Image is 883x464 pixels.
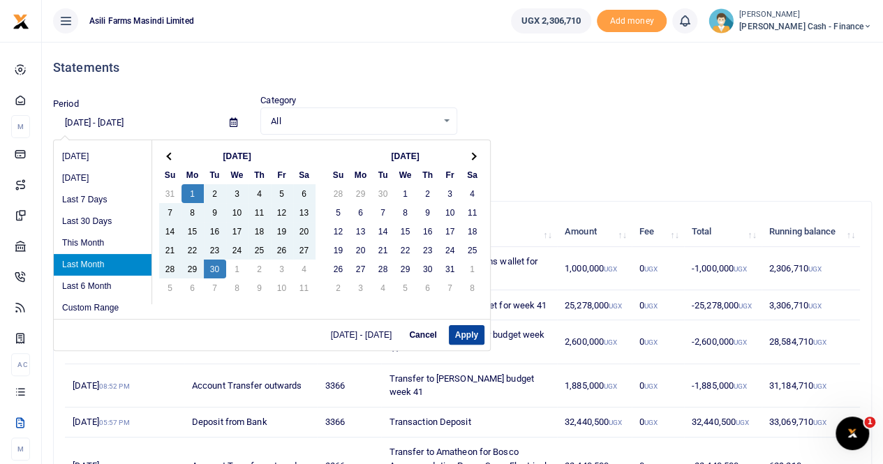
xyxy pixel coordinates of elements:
[372,260,394,278] td: 28
[394,165,417,184] th: We
[65,407,184,437] td: [DATE]
[403,325,443,345] button: Cancel
[181,278,204,297] td: 6
[159,165,181,184] th: Su
[327,260,350,278] td: 26
[644,338,658,346] small: UGX
[739,9,872,21] small: [PERSON_NAME]
[632,320,684,364] td: 0
[813,382,826,390] small: UGX
[327,184,350,203] td: 28
[557,247,632,290] td: 1,000,000
[248,278,271,297] td: 9
[271,222,293,241] td: 19
[632,407,684,437] td: 0
[54,189,151,211] li: Last 7 Days
[604,338,617,346] small: UGX
[327,278,350,297] td: 2
[461,222,484,241] td: 18
[417,241,439,260] td: 23
[762,290,860,320] td: 3,306,710
[461,184,484,203] td: 4
[684,217,762,247] th: Total: activate to sort column ascending
[159,260,181,278] td: 28
[644,382,658,390] small: UGX
[204,241,226,260] td: 23
[293,222,316,241] td: 20
[736,419,749,426] small: UGX
[439,203,461,222] td: 10
[632,217,684,247] th: Fee: activate to sort column ascending
[54,232,151,254] li: This Month
[813,419,826,426] small: UGX
[181,241,204,260] td: 22
[226,278,248,297] td: 8
[159,222,181,241] td: 14
[684,364,762,407] td: -1,885,000
[54,211,151,232] li: Last 30 Days
[327,222,350,241] td: 12
[184,364,318,407] td: Account Transfer outwards
[271,184,293,203] td: 5
[461,165,484,184] th: Sa
[159,203,181,222] td: 7
[204,165,226,184] th: Tu
[204,184,226,203] td: 2
[159,278,181,297] td: 5
[226,165,248,184] th: We
[248,203,271,222] td: 11
[511,8,591,33] a: UGX 2,306,710
[417,222,439,241] td: 16
[84,15,200,27] span: Asili Farms Masindi Limited
[439,222,461,241] td: 17
[417,203,439,222] td: 9
[159,184,181,203] td: 31
[184,407,318,437] td: Deposit from Bank
[734,265,747,273] small: UGX
[449,325,484,345] button: Apply
[381,407,556,437] td: Transaction Deposit
[734,382,747,390] small: UGX
[381,364,556,407] td: Transfer to [PERSON_NAME] budget week 41
[248,184,271,203] td: 4
[439,184,461,203] td: 3
[604,265,617,273] small: UGX
[317,407,381,437] td: 3366
[204,278,226,297] td: 7
[684,247,762,290] td: -1,000,000
[226,241,248,260] td: 24
[11,437,30,461] li: M
[181,222,204,241] td: 15
[557,407,632,437] td: 32,440,500
[394,260,417,278] td: 29
[762,217,860,247] th: Running balance: activate to sort column ascending
[350,278,372,297] td: 3
[271,260,293,278] td: 3
[226,260,248,278] td: 1
[11,115,30,138] li: M
[762,320,860,364] td: 28,584,710
[181,203,204,222] td: 8
[372,165,394,184] th: Tu
[350,241,372,260] td: 20
[327,241,350,260] td: 19
[331,331,398,339] span: [DATE] - [DATE]
[181,165,204,184] th: Mo
[461,203,484,222] td: 11
[226,203,248,222] td: 10
[762,364,860,407] td: 31,184,710
[65,364,184,407] td: [DATE]
[417,278,439,297] td: 6
[248,260,271,278] td: 2
[350,222,372,241] td: 13
[684,290,762,320] td: -25,278,000
[204,203,226,222] td: 9
[604,382,617,390] small: UGX
[293,165,316,184] th: Sa
[54,297,151,319] li: Custom Range
[557,290,632,320] td: 25,278,000
[505,8,597,33] li: Wallet ballance
[53,60,872,75] h4: Statements
[248,241,271,260] td: 25
[99,419,130,426] small: 05:57 PM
